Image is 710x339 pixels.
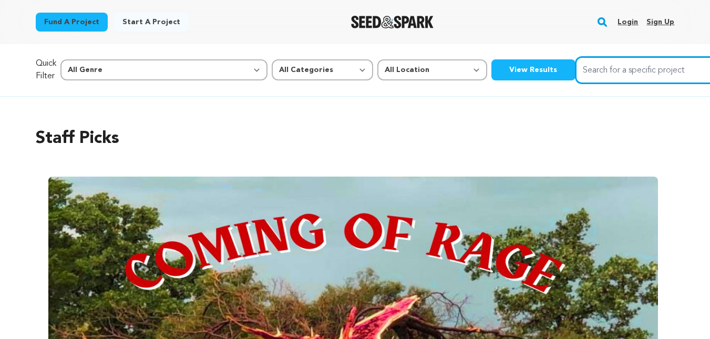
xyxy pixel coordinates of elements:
[36,13,108,32] a: Fund a project
[618,14,638,30] a: Login
[114,13,189,32] a: Start a project
[491,59,575,80] button: View Results
[36,126,675,151] h2: Staff Picks
[351,16,434,28] a: Seed&Spark Homepage
[646,14,674,30] a: Sign up
[351,16,434,28] img: Seed&Spark Logo Dark Mode
[36,57,56,83] p: Quick Filter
